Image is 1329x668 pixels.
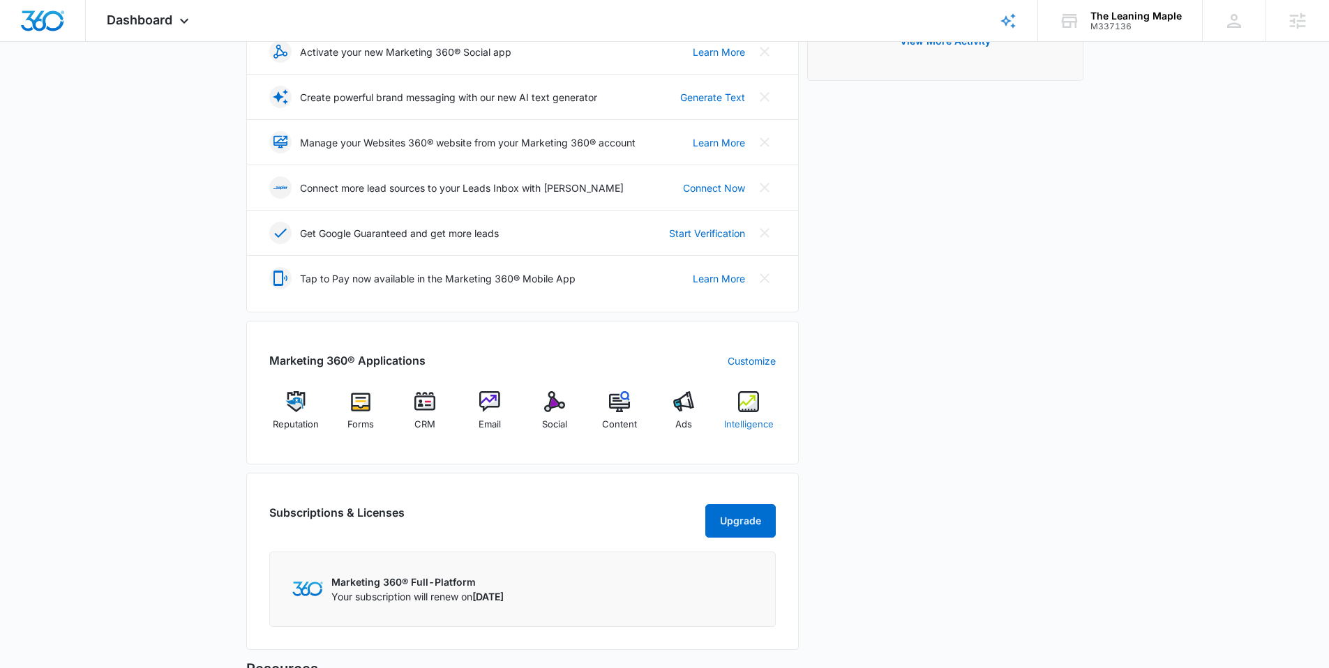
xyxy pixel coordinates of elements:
a: Ads [657,391,711,441]
a: Start Verification [669,226,745,241]
button: Close [753,40,776,63]
button: Upgrade [705,504,776,538]
a: Social [528,391,582,441]
a: Email [463,391,517,441]
span: Forms [347,418,374,432]
button: Close [753,86,776,108]
p: Connect more lead sources to your Leads Inbox with [PERSON_NAME] [300,181,624,195]
span: Social [542,418,567,432]
div: account id [1090,22,1182,31]
a: Learn More [693,135,745,150]
span: Intelligence [724,418,774,432]
a: Content [592,391,646,441]
button: Close [753,176,776,199]
p: Your subscription will renew on [331,589,504,604]
p: Create powerful brand messaging with our new AI text generator [300,90,597,105]
a: Forms [333,391,387,441]
button: Close [753,131,776,153]
a: Learn More [693,271,745,286]
span: Reputation [273,418,319,432]
span: [DATE] [472,591,504,602]
a: Generate Text [680,90,745,105]
span: Content [602,418,637,432]
span: CRM [414,418,435,432]
a: Intelligence [722,391,776,441]
h2: Subscriptions & Licenses [269,504,405,532]
a: Customize [728,354,776,368]
a: CRM [398,391,452,441]
p: Marketing 360® Full-Platform [331,575,504,589]
a: Learn More [693,45,745,59]
a: Reputation [269,391,323,441]
span: Email [479,418,501,432]
img: Marketing 360 Logo [292,582,323,596]
p: Activate your new Marketing 360® Social app [300,45,511,59]
span: Ads [675,418,692,432]
button: Close [753,267,776,289]
div: account name [1090,10,1182,22]
button: Close [753,222,776,244]
p: Get Google Guaranteed and get more leads [300,226,499,241]
span: Dashboard [107,13,172,27]
p: Manage your Websites 360® website from your Marketing 360® account [300,135,636,150]
h2: Marketing 360® Applications [269,352,426,369]
p: Tap to Pay now available in the Marketing 360® Mobile App [300,271,576,286]
a: Connect Now [683,181,745,195]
